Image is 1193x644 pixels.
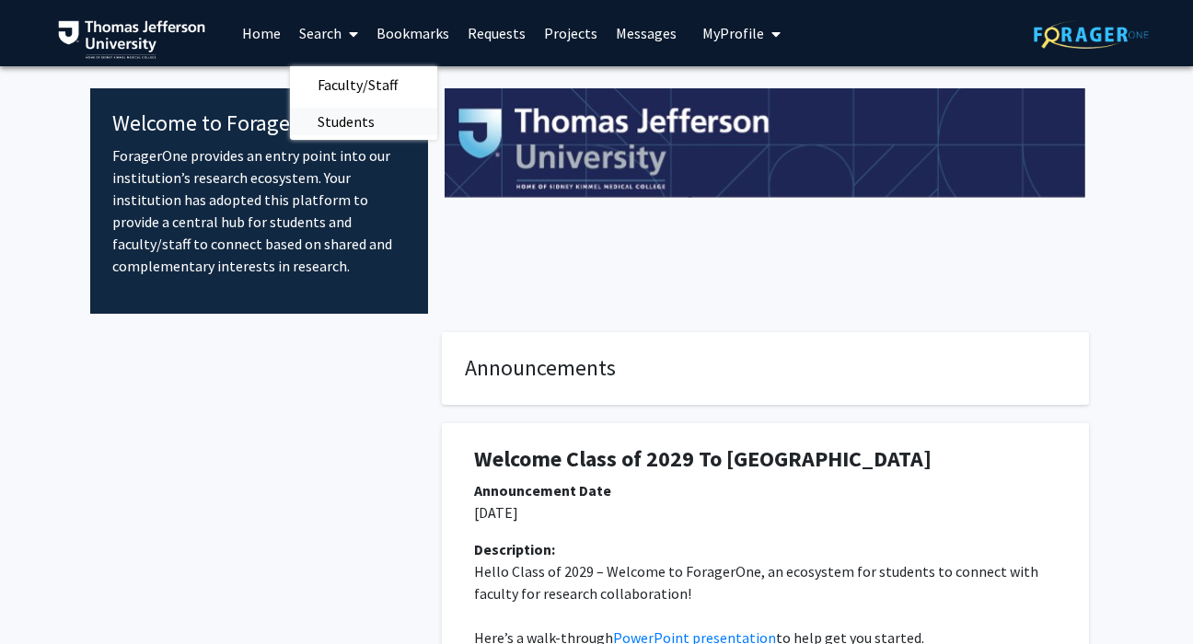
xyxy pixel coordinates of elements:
span: My Profile [702,24,764,42]
p: Hello Class of 2029 – Welcome to ForagerOne, an ecosystem for students to connect with faculty fo... [474,560,1057,604]
img: Cover Image [445,88,1086,199]
h4: Welcome to ForagerOne [112,110,406,137]
span: Faculty/Staff [290,66,425,103]
iframe: Chat [14,561,78,630]
div: Announcement Date [474,479,1057,501]
a: Bookmarks [367,1,458,65]
h4: Announcements [465,355,1066,382]
a: Search [290,1,367,65]
a: Messages [607,1,686,65]
a: Projects [535,1,607,65]
h1: Welcome Class of 2029 To [GEOGRAPHIC_DATA] [474,446,1057,473]
a: Requests [458,1,535,65]
p: [DATE] [474,501,1057,523]
p: ForagerOne provides an entry point into our institution’s research ecosystem. Your institution ha... [112,144,406,277]
span: Students [290,103,402,140]
a: Students [290,108,437,135]
a: Home [233,1,290,65]
a: Faculty/Staff [290,71,437,98]
img: Thomas Jefferson University Logo [58,20,205,59]
div: Description: [474,538,1057,560]
img: ForagerOne Logo [1034,20,1149,49]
